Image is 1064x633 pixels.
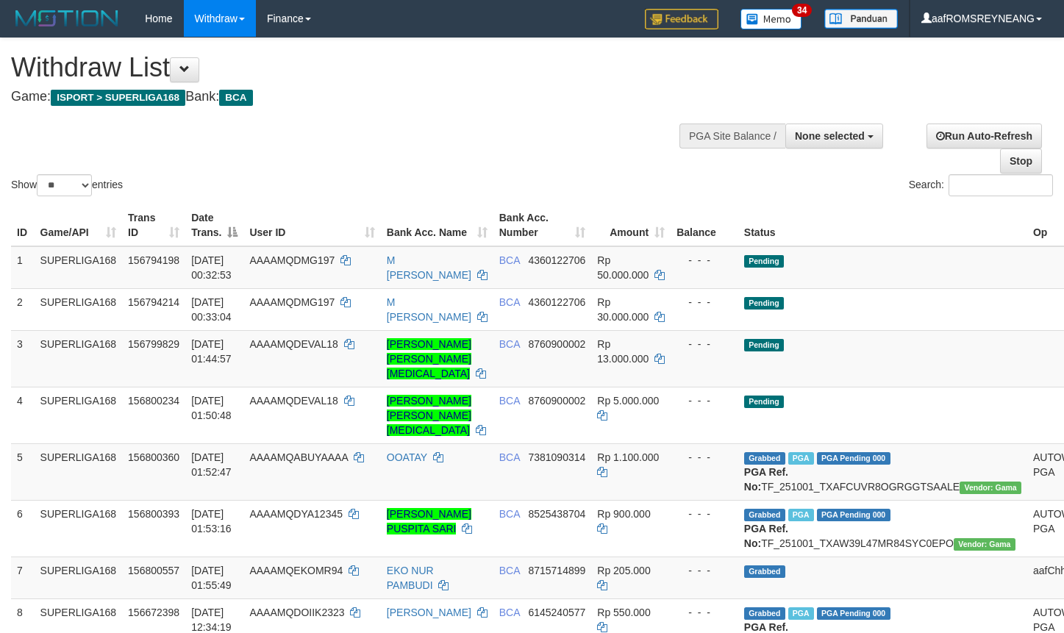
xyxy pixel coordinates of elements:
[528,508,585,520] span: Copy 8525438704 to clipboard
[597,508,650,520] span: Rp 900.000
[191,565,232,591] span: [DATE] 01:55:49
[499,565,520,576] span: BCA
[11,174,123,196] label: Show entries
[744,523,788,549] b: PGA Ref. No:
[671,204,738,246] th: Balance
[738,500,1027,557] td: TF_251001_TXAW39L47MR84SYC0EPO
[591,204,671,246] th: Amount: activate to sort column ascending
[744,565,785,578] span: Grabbed
[676,253,732,268] div: - - -
[35,387,123,443] td: SUPERLIGA168
[11,330,35,387] td: 3
[738,204,1027,246] th: Status
[249,296,335,308] span: AAAAMQDMG197
[35,204,123,246] th: Game/API: activate to sort column ascending
[499,395,520,407] span: BCA
[128,607,179,618] span: 156672398
[128,508,179,520] span: 156800393
[381,204,493,246] th: Bank Acc. Name: activate to sort column ascending
[909,174,1053,196] label: Search:
[191,254,232,281] span: [DATE] 00:32:53
[954,538,1015,551] span: Vendor URL: https://trx31.1velocity.biz
[122,204,185,246] th: Trans ID: activate to sort column ascending
[960,482,1021,494] span: Vendor URL: https://trx31.1velocity.biz
[35,246,123,289] td: SUPERLIGA168
[35,330,123,387] td: SUPERLIGA168
[499,254,520,266] span: BCA
[744,339,784,351] span: Pending
[597,565,650,576] span: Rp 205.000
[949,174,1053,196] input: Search:
[528,395,585,407] span: Copy 8760900002 to clipboard
[387,508,471,534] a: [PERSON_NAME] PUSPITA SARI
[128,565,179,576] span: 156800557
[744,466,788,493] b: PGA Ref. No:
[817,509,890,521] span: PGA Pending
[744,396,784,408] span: Pending
[387,395,471,436] a: [PERSON_NAME] [PERSON_NAME][MEDICAL_DATA]
[191,338,232,365] span: [DATE] 01:44:57
[744,255,784,268] span: Pending
[1000,149,1042,174] a: Stop
[795,130,865,142] span: None selected
[387,451,427,463] a: OOATAY
[817,607,890,620] span: PGA Pending
[249,395,338,407] span: AAAAMQDEVAL18
[11,557,35,598] td: 7
[249,607,344,618] span: AAAAMQDOIIK2323
[499,338,520,350] span: BCA
[37,174,92,196] select: Showentries
[11,7,123,29] img: MOTION_logo.png
[679,124,785,149] div: PGA Site Balance /
[249,451,348,463] span: AAAAMQABUYAAAA
[744,297,784,310] span: Pending
[387,296,471,323] a: M [PERSON_NAME]
[249,338,338,350] span: AAAAMQDEVAL18
[528,451,585,463] span: Copy 7381090314 to clipboard
[185,204,243,246] th: Date Trans.: activate to sort column descending
[35,557,123,598] td: SUPERLIGA168
[528,296,585,308] span: Copy 4360122706 to clipboard
[499,607,520,618] span: BCA
[744,509,785,521] span: Grabbed
[11,90,695,104] h4: Game: Bank:
[11,204,35,246] th: ID
[35,500,123,557] td: SUPERLIGA168
[528,338,585,350] span: Copy 8760900002 to clipboard
[35,288,123,330] td: SUPERLIGA168
[249,565,343,576] span: AAAAMQEKOMR94
[597,451,659,463] span: Rp 1.100.000
[676,605,732,620] div: - - -
[597,254,649,281] span: Rp 50.000.000
[11,53,695,82] h1: Withdraw List
[744,452,785,465] span: Grabbed
[128,451,179,463] span: 156800360
[51,90,185,106] span: ISPORT > SUPERLIGA168
[243,204,380,246] th: User ID: activate to sort column ascending
[676,295,732,310] div: - - -
[191,508,232,534] span: [DATE] 01:53:16
[191,395,232,421] span: [DATE] 01:50:48
[926,124,1042,149] a: Run Auto-Refresh
[528,254,585,266] span: Copy 4360122706 to clipboard
[645,9,718,29] img: Feedback.jpg
[597,607,650,618] span: Rp 550.000
[785,124,883,149] button: None selected
[249,508,343,520] span: AAAAMQDYA12345
[11,500,35,557] td: 6
[676,393,732,408] div: - - -
[387,254,471,281] a: M [PERSON_NAME]
[744,607,785,620] span: Grabbed
[788,607,814,620] span: Marked by aafsoycanthlai
[676,507,732,521] div: - - -
[817,452,890,465] span: PGA Pending
[387,607,471,618] a: [PERSON_NAME]
[528,607,585,618] span: Copy 6145240577 to clipboard
[11,246,35,289] td: 1
[387,338,471,379] a: [PERSON_NAME] [PERSON_NAME][MEDICAL_DATA]
[128,296,179,308] span: 156794214
[792,4,812,17] span: 34
[219,90,252,106] span: BCA
[738,443,1027,500] td: TF_251001_TXAFCUVR8OGRGGTSAALE
[128,395,179,407] span: 156800234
